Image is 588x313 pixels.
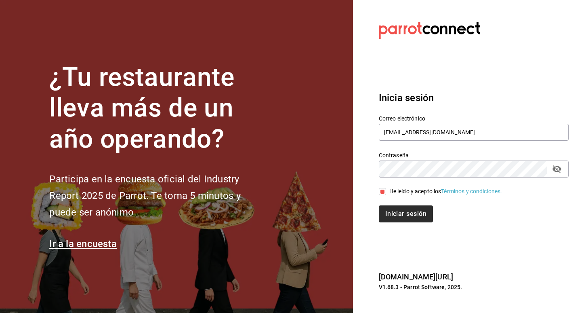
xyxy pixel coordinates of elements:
h2: Participa en la encuesta oficial del Industry Report 2025 de Parrot. Te toma 5 minutos y puede se... [49,171,267,220]
button: passwordField [550,162,564,176]
a: Términos y condiciones. [441,188,502,195]
a: [DOMAIN_NAME][URL] [379,273,453,281]
input: Ingresa tu correo electrónico [379,124,569,141]
a: Ir a la encuesta [49,238,117,250]
h3: Inicia sesión [379,91,569,105]
p: V1.68.3 - Parrot Software, 2025. [379,283,569,291]
button: Iniciar sesión [379,205,433,222]
label: Contraseña [379,152,569,158]
h1: ¿Tu restaurante lleva más de un año operando? [49,62,267,155]
label: Correo electrónico [379,115,569,121]
div: He leído y acepto los [389,187,502,196]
